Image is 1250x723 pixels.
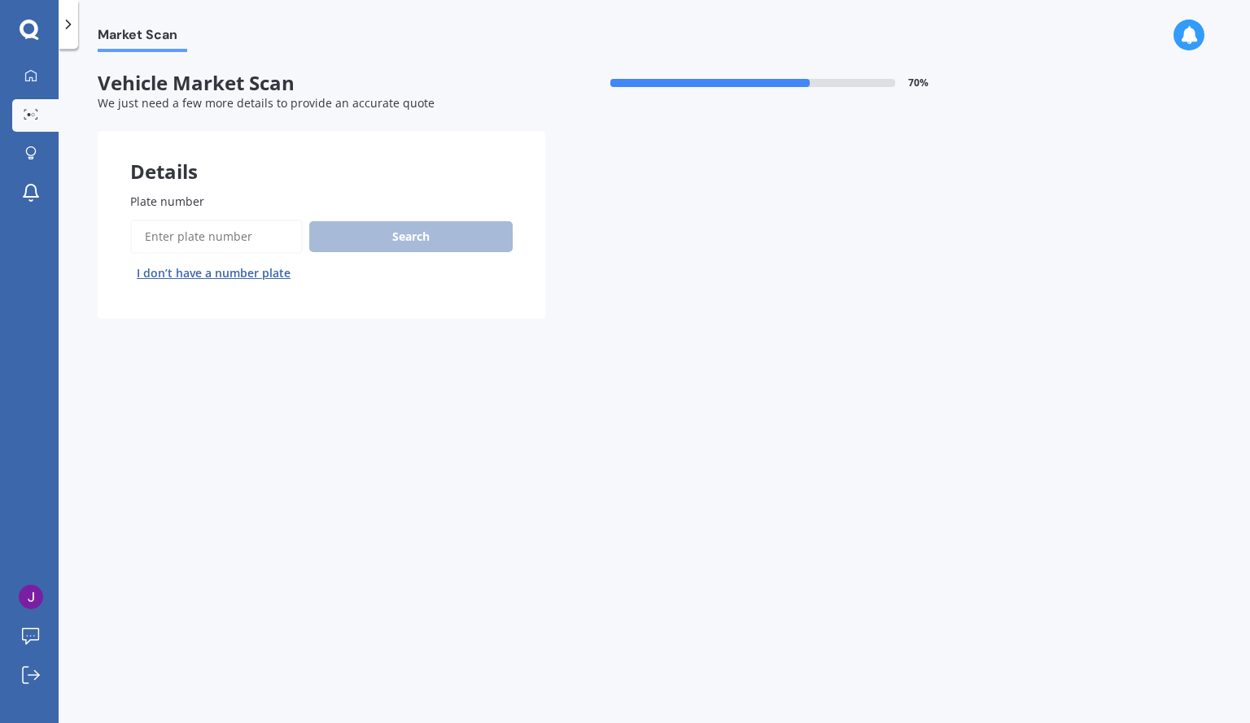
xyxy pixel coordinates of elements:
span: Plate number [130,194,204,209]
input: Enter plate number [130,220,303,254]
span: Vehicle Market Scan [98,72,545,95]
div: Details [98,131,545,180]
span: Market Scan [98,27,187,49]
button: I don’t have a number plate [130,260,297,286]
span: 70 % [908,77,929,89]
img: ACg8ocKVMGP2rntnCIlv1WC92izSbN2uteXfOHO9hAWG1Yrk_oOB7g=s96-c [19,585,43,609]
span: We just need a few more details to provide an accurate quote [98,95,435,111]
